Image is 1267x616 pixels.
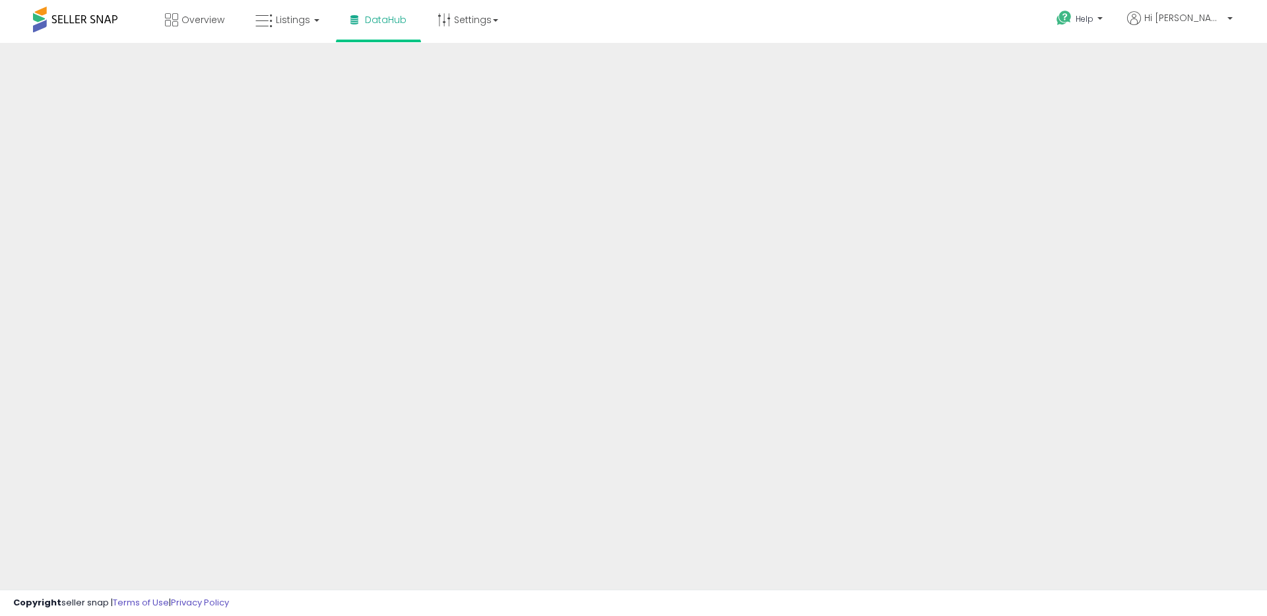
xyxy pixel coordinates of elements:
[181,13,224,26] span: Overview
[1127,11,1233,41] a: Hi [PERSON_NAME]
[365,13,406,26] span: DataHub
[1076,13,1093,24] span: Help
[1144,11,1223,24] span: Hi [PERSON_NAME]
[1056,10,1072,26] i: Get Help
[276,13,310,26] span: Listings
